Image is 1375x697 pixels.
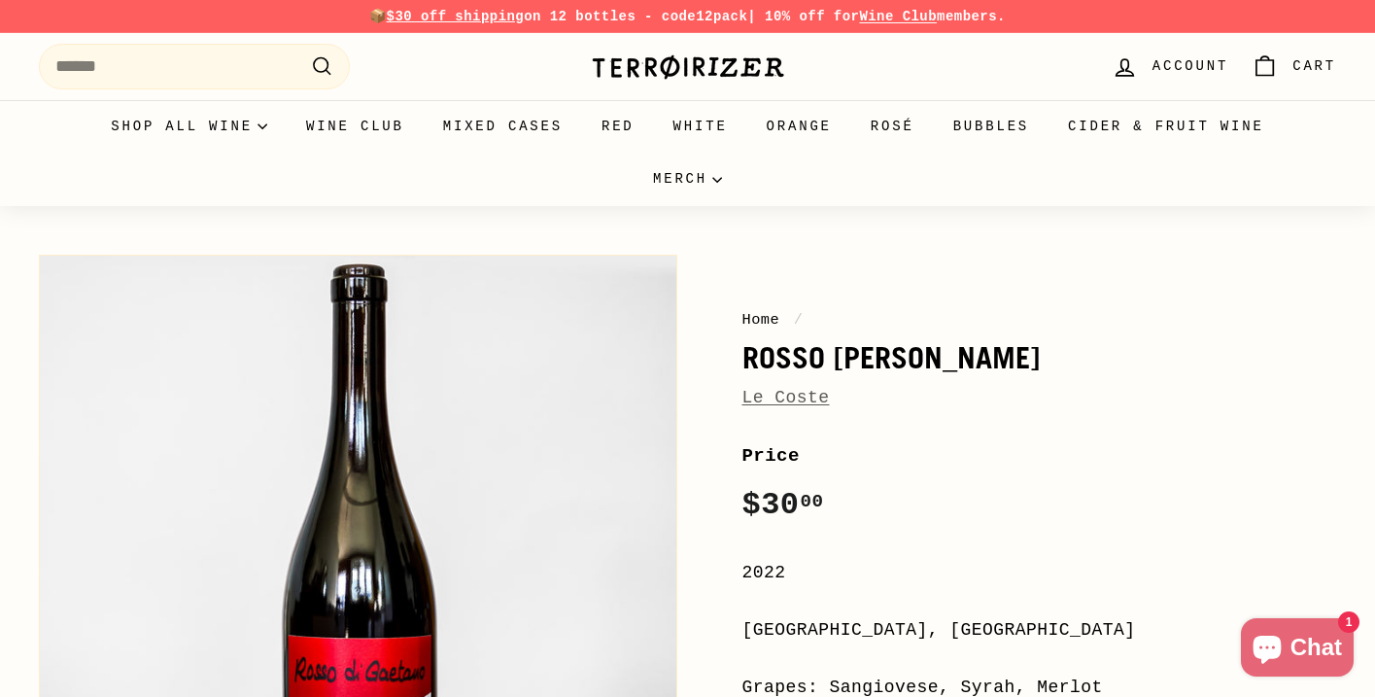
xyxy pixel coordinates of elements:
[934,100,1048,153] a: Bubbles
[742,487,824,523] span: $30
[742,341,1337,374] h1: Rosso [PERSON_NAME]
[851,100,934,153] a: Rosé
[1235,618,1359,681] inbox-online-store-chat: Shopify online store chat
[747,100,851,153] a: Orange
[424,100,582,153] a: Mixed Cases
[800,491,823,512] sup: 00
[287,100,424,153] a: Wine Club
[582,100,654,153] a: Red
[1152,55,1228,77] span: Account
[1240,38,1348,95] a: Cart
[696,9,747,24] strong: 12pack
[742,311,780,329] a: Home
[742,441,1337,470] label: Price
[1100,38,1240,95] a: Account
[654,100,747,153] a: White
[91,100,287,153] summary: Shop all wine
[1048,100,1284,153] a: Cider & Fruit Wine
[387,9,525,24] span: $30 off shipping
[859,9,937,24] a: Wine Club
[789,311,808,329] span: /
[634,153,741,205] summary: Merch
[742,559,1337,587] div: 2022
[39,6,1336,27] p: 📦 on 12 bottles - code | 10% off for members.
[742,616,1337,645] div: [GEOGRAPHIC_DATA], [GEOGRAPHIC_DATA]
[742,388,830,407] a: Le Coste
[742,308,1337,331] nav: breadcrumbs
[1292,55,1336,77] span: Cart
